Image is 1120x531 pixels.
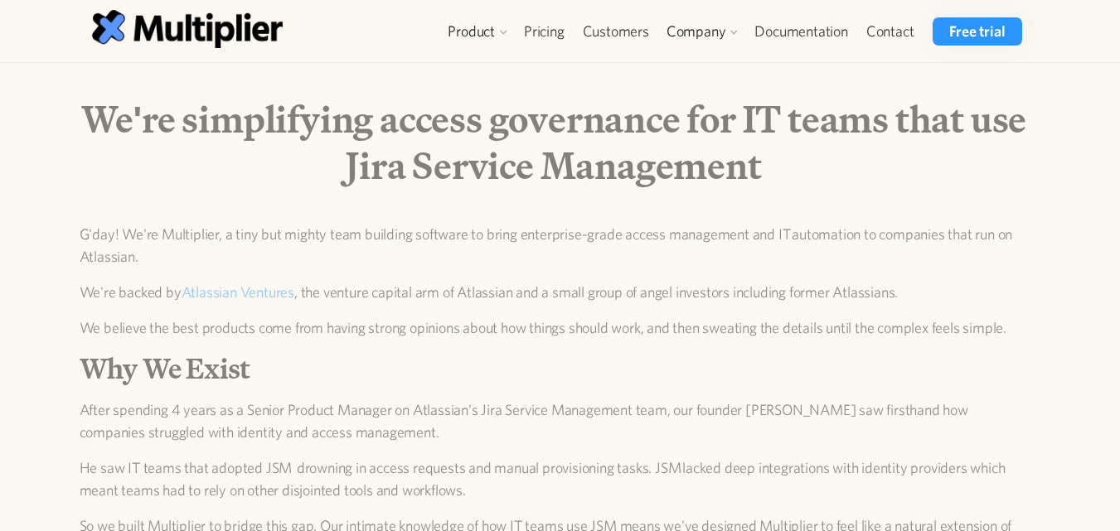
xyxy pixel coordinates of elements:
p: After spending 4 years as a Senior Product Manager on Atlassian's Jira Service Management team, o... [80,398,1029,443]
div: Company [658,17,746,46]
a: Documentation [745,17,856,46]
a: Pricing [515,17,574,46]
div: Product [439,17,515,46]
p: We believe the best products come from having strong opinions about how things should work, and t... [80,316,1029,339]
a: Contact [857,17,924,46]
div: Product [448,22,495,41]
h2: Why We Exist [80,352,1029,386]
h1: We're simplifying access governance for IT teams that use Jira Service Management [80,96,1029,190]
p: G'day! We're Multiplier, a tiny but mighty team building software to bring enterprise-grade acces... [80,223,1029,268]
p: We're backed by , the venture capital arm of Atlassian and a small group of angel investors inclu... [80,281,1029,303]
p: He saw IT teams that adopted JSM drowning in access requests and manual provisioning tasks. JSM l... [80,456,1029,501]
a: Atlassian Ventures [182,283,294,301]
a: Customers [574,17,658,46]
a: Free trial [933,17,1021,46]
div: Company [667,22,726,41]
